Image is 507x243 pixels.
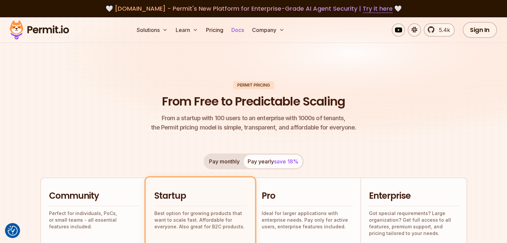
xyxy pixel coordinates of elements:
[203,23,226,37] a: Pricing
[134,23,170,37] button: Solutions
[154,210,246,230] p: Best option for growing products that want to scale fast. Affordable for everyone. Also great for...
[463,22,497,38] a: Sign In
[369,210,458,237] p: Got special requirements? Large organization? Get full access to all features, premium support, a...
[151,114,356,123] span: From a startup with 100 users to an enterprise with 1000s of tenants,
[8,226,18,236] button: Consent Preferences
[233,81,274,89] div: Permit Pricing
[49,190,139,202] h2: Community
[262,210,352,230] p: Ideal for larger applications with enterprise needs. Pay only for active users, enterprise featur...
[49,210,139,230] p: Perfect for individuals, PoCs, or small teams - all essential features included.
[8,226,18,236] img: Revisit consent button
[229,23,247,37] a: Docs
[162,93,345,110] h1: From Free to Predictable Scaling
[424,23,455,37] a: 5.4k
[151,114,356,132] p: the Permit pricing model is simple, transparent, and affordable for everyone.
[249,23,287,37] button: Company
[262,190,352,202] h2: Pro
[173,23,201,37] button: Learn
[115,4,393,13] span: [DOMAIN_NAME] - Permit's New Platform for Enterprise-Grade AI Agent Security |
[363,4,393,13] a: Try it here
[16,4,491,13] div: 🤍 🤍
[7,19,72,41] img: Permit logo
[369,190,458,202] h2: Enterprise
[205,155,244,168] button: Pay monthly
[154,190,246,202] h2: Startup
[435,26,450,34] span: 5.4k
